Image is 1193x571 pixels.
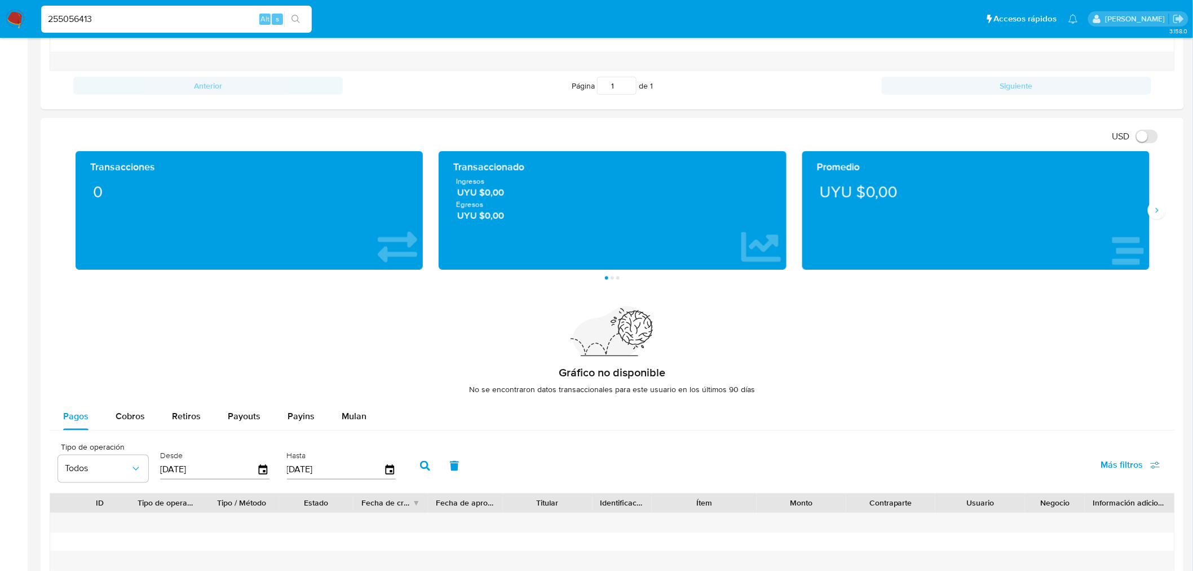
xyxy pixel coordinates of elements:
[1169,27,1187,36] span: 3.158.0
[1068,14,1078,24] a: Notificaciones
[572,77,653,95] span: Página de
[882,77,1151,95] button: Siguiente
[650,80,653,91] span: 1
[73,77,343,95] button: Anterior
[994,13,1057,25] span: Accesos rápidos
[41,12,312,27] input: Buscar usuario o caso...
[284,11,307,27] button: search-icon
[260,14,269,24] span: Alt
[276,14,279,24] span: s
[1105,14,1169,24] p: gregorio.negri@mercadolibre.com
[1173,13,1185,25] a: Salir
